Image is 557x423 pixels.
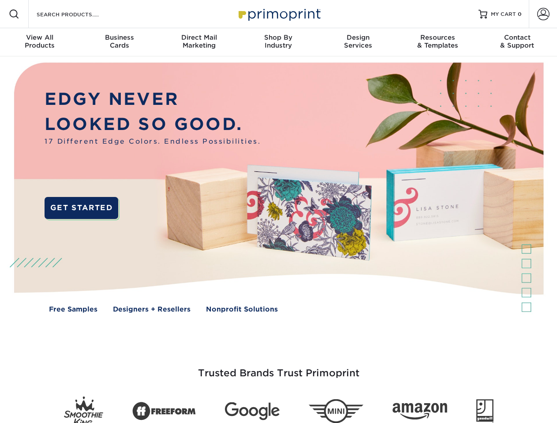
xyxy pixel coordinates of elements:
div: Cards [79,33,159,49]
div: & Support [478,33,557,49]
p: EDGY NEVER [45,87,261,112]
a: Contact& Support [478,28,557,56]
a: Free Samples [49,304,97,315]
div: Services [318,33,398,49]
p: LOOKED SO GOOD. [45,112,261,137]
img: Primoprint [235,4,323,23]
span: Resources [398,33,477,41]
span: Business [79,33,159,41]
img: Goodwill [476,399,493,423]
a: DesignServices [318,28,398,56]
span: MY CART [491,11,516,18]
div: Industry [239,33,318,49]
a: Nonprofit Solutions [206,304,278,315]
h3: Trusted Brands Trust Primoprint [21,346,537,390]
span: Shop By [239,33,318,41]
a: Shop ByIndustry [239,28,318,56]
a: Direct MailMarketing [159,28,239,56]
a: GET STARTED [45,197,118,219]
img: Google [225,402,280,420]
input: SEARCH PRODUCTS..... [36,9,122,19]
div: & Templates [398,33,477,49]
a: Resources& Templates [398,28,477,56]
span: Contact [478,33,557,41]
span: 17 Different Edge Colors. Endless Possibilities. [45,137,261,147]
span: Design [318,33,398,41]
a: BusinessCards [79,28,159,56]
span: 0 [518,11,522,17]
img: Amazon [393,403,447,420]
a: Designers + Resellers [113,304,191,315]
span: Direct Mail [159,33,239,41]
div: Marketing [159,33,239,49]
